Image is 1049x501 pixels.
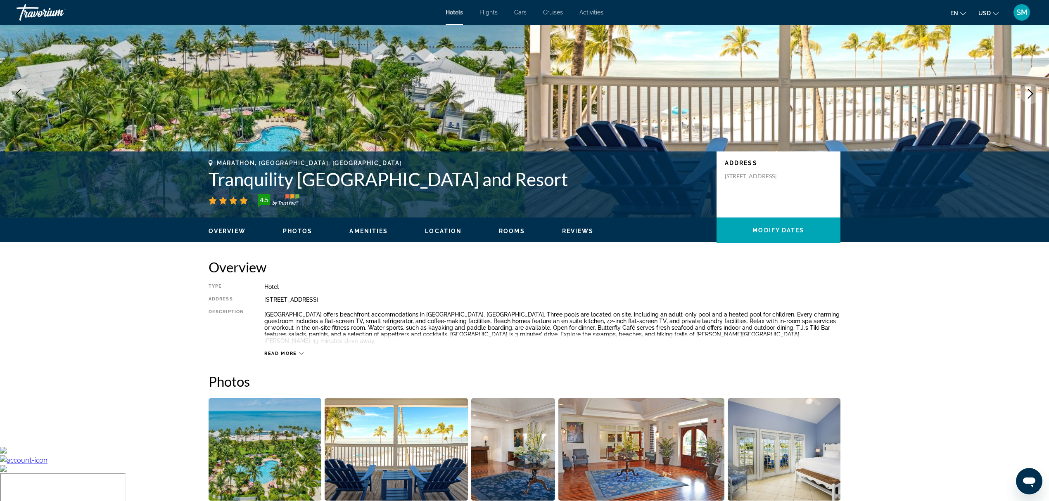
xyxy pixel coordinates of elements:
[1016,8,1028,17] span: SM
[725,173,791,180] p: [STREET_ADDRESS]
[209,398,321,501] button: Open full-screen image slider
[558,398,725,501] button: Open full-screen image slider
[562,227,594,235] button: Reviews
[264,311,840,344] p: [GEOGRAPHIC_DATA] offers beachfront accommodations in [GEOGRAPHIC_DATA], [GEOGRAPHIC_DATA]. Three...
[514,9,527,16] a: Cars
[425,227,462,235] button: Location
[17,2,99,23] a: Travorium
[349,227,388,235] button: Amenities
[446,9,463,16] a: Hotels
[728,398,840,501] button: Open full-screen image slider
[1016,468,1042,494] iframe: Button to launch messaging window
[209,168,708,190] h1: Tranquility [GEOGRAPHIC_DATA] and Resort
[752,227,804,234] span: Modify Dates
[264,351,297,356] span: Read more
[950,7,966,19] button: Change language
[258,194,299,207] img: trustyou-badge-hor.svg
[717,217,840,243] button: Modify Dates
[209,309,244,346] div: Description
[264,296,840,303] div: [STREET_ADDRESS]
[264,284,840,290] div: Hotel
[209,259,840,275] h2: Overview
[209,227,246,235] button: Overview
[978,10,991,17] span: USD
[725,160,832,166] p: Address
[1011,4,1032,21] button: User Menu
[950,10,958,17] span: en
[499,227,525,235] button: Rooms
[471,398,555,501] button: Open full-screen image slider
[479,9,498,16] a: Flights
[978,7,999,19] button: Change currency
[8,83,29,104] button: Previous image
[209,284,244,290] div: Type
[264,350,304,357] button: Read more
[217,160,402,166] span: Marathon, [GEOGRAPHIC_DATA], [GEOGRAPHIC_DATA]
[283,227,313,235] button: Photos
[256,195,272,205] div: 4.5
[209,296,244,303] div: Address
[1020,83,1041,104] button: Next image
[325,398,468,501] button: Open full-screen image slider
[579,9,603,16] a: Activities
[209,373,840,390] h2: Photos
[543,9,563,16] a: Cruises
